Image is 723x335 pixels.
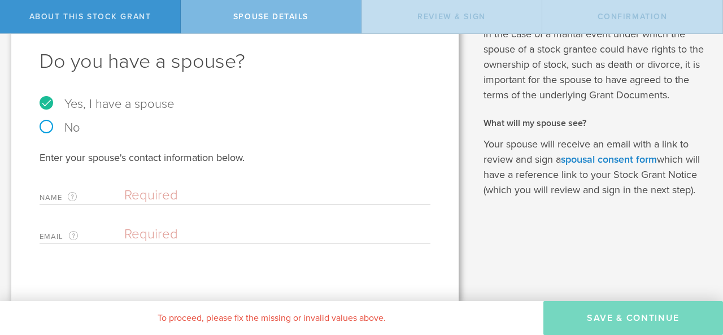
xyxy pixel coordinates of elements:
label: Name [40,191,124,204]
input: Required [124,226,425,243]
span: Spouse Details [233,12,308,21]
span: Confirmation [598,12,668,21]
label: No [40,121,430,134]
label: Yes, I have a spouse [40,98,430,110]
h2: What will my spouse see? [484,117,706,129]
a: spousal consent form [561,153,657,166]
p: Your spouse will receive an email with a link to review and sign a which will have a reference li... [484,137,706,198]
p: In the case of a marital event under which the spouse of a stock grantee could have rights to the... [484,27,706,103]
span: Review & Sign [417,12,486,21]
button: Save & Continue [543,301,723,335]
h1: Do you have a spouse? [40,48,430,75]
input: Required [124,187,425,204]
div: Enter your spouse's contact information below. [40,151,430,164]
label: Email [40,230,124,243]
span: About this stock grant [29,12,151,21]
